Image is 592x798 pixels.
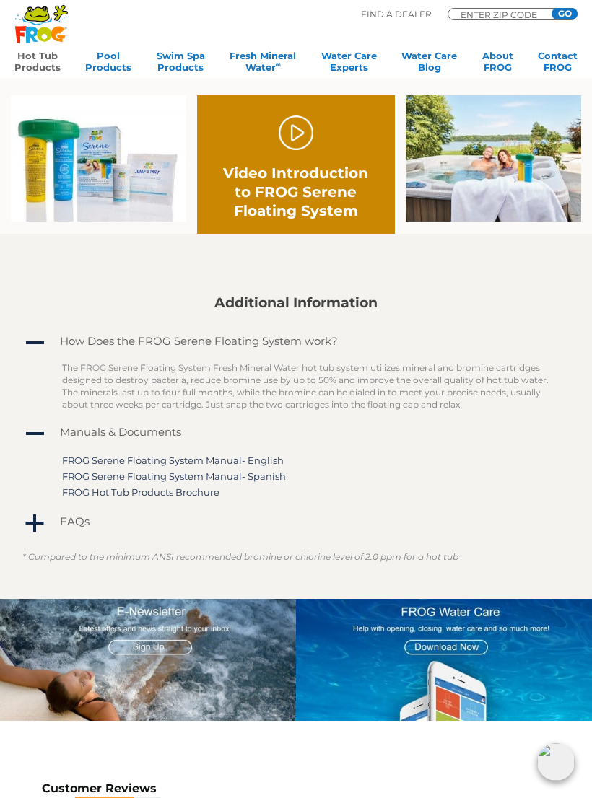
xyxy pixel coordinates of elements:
[22,551,458,562] em: * Compared to the minimum ANSI recommended bromine or chlorine level of 2.0 ppm for a hot tub
[321,50,377,79] a: Water CareExperts
[296,599,592,722] img: App Graphic
[24,424,45,445] span: A
[14,50,61,79] a: Hot TubProducts
[459,11,546,18] input: Zip Code Form
[62,455,284,466] a: FROG Serene Floating System Manual- English
[538,50,578,79] a: ContactFROG
[11,95,186,222] img: serene-family
[552,8,578,19] input: GO
[22,295,570,311] h2: Additional Information
[157,50,205,79] a: Swim SpaProducts
[217,164,375,220] h2: Video Introduction to FROG Serene Floating System
[406,95,581,222] img: serene-floater-hottub
[24,513,45,535] span: a
[361,8,432,21] p: Find A Dealer
[22,422,570,445] a: A Manuals & Documents
[22,512,570,535] a: a FAQs
[22,331,570,354] a: A How Does the FROG Serene Floating System work?
[537,743,575,781] img: openIcon
[230,50,296,79] a: Fresh MineralWater∞
[60,335,338,347] h4: How Does the FROG Serene Floating System work?
[276,61,281,69] sup: ∞
[24,333,45,354] span: A
[85,50,131,79] a: PoolProducts
[42,781,212,797] h3: Customer Reviews
[482,50,513,79] a: AboutFROG
[60,426,181,438] h4: Manuals & Documents
[401,50,457,79] a: Water CareBlog
[279,115,313,150] a: Play Video
[60,515,90,527] h4: FAQs
[62,486,219,498] a: FROG Hot Tub Products Brochure
[62,470,286,482] a: FROG Serene Floating System Manual- Spanish
[62,361,552,411] p: The FROG Serene Floating System Fresh Mineral Water hot tub system utilizes mineral and bromine c...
